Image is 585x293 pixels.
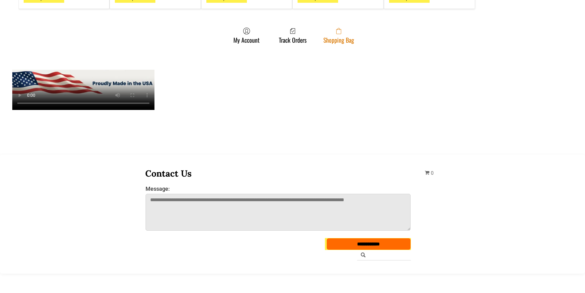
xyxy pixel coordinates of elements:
a: My Account [230,27,263,44]
h3: Contact Us [145,168,411,179]
a: Track Orders [276,27,310,44]
span: 0 [431,170,434,176]
label: Message: [146,186,411,192]
a: Shopping Bag [320,27,357,44]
